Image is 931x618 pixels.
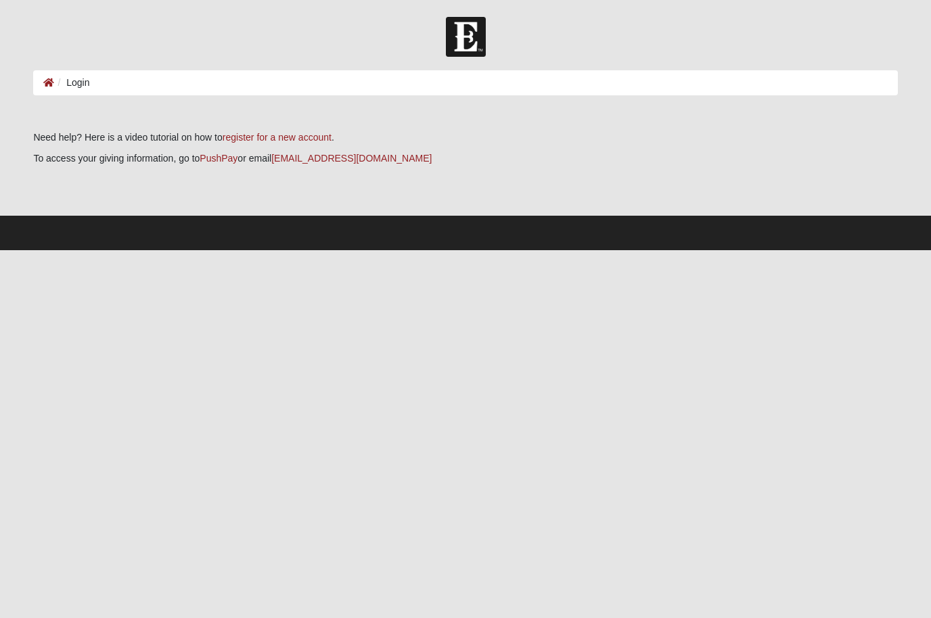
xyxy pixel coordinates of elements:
[223,132,332,143] a: register for a new account
[33,151,897,166] p: To access your giving information, go to or email
[200,153,237,164] a: PushPay
[271,153,432,164] a: [EMAIL_ADDRESS][DOMAIN_NAME]
[33,130,897,145] p: Need help? Here is a video tutorial on how to .
[446,17,486,57] img: Church of Eleven22 Logo
[54,76,89,90] li: Login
